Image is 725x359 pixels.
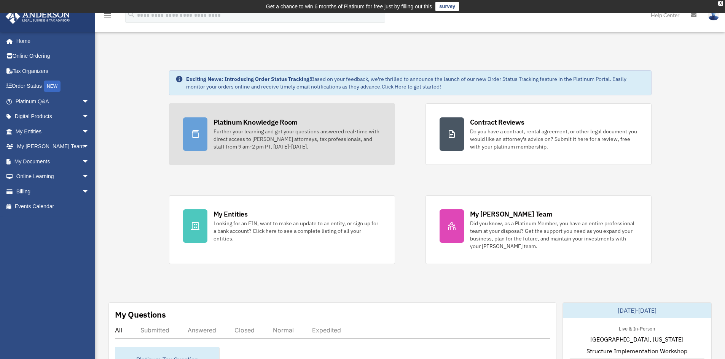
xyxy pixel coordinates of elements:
[266,2,432,11] div: Get a chance to win 6 months of Platinum for free just by filling out this
[273,326,294,334] div: Normal
[214,128,381,150] div: Further your learning and get your questions answered real-time with direct access to [PERSON_NAM...
[5,63,101,79] a: Tax Organizers
[718,1,723,6] div: close
[140,326,169,334] div: Submitted
[470,117,524,127] div: Contract Reviews
[5,33,97,49] a: Home
[82,169,97,185] span: arrow_drop_down
[186,75,645,90] div: Based on your feedback, we're thrilled to announce the launch of our new Order Status Tracking fe...
[82,139,97,155] span: arrow_drop_down
[5,109,101,124] a: Digital Productsarrow_drop_down
[214,220,381,242] div: Looking for an EIN, want to make an update to an entity, or sign up for a bank account? Click her...
[214,209,248,219] div: My Entities
[708,9,719,21] img: User Pic
[44,81,61,92] div: NEW
[470,220,637,250] div: Did you know, as a Platinum Member, you have an entire professional team at your disposal? Get th...
[103,11,112,20] i: menu
[5,94,101,109] a: Platinum Q&Aarrow_drop_down
[127,10,135,19] i: search
[188,326,216,334] div: Answered
[103,13,112,20] a: menu
[563,303,711,318] div: [DATE]-[DATE]
[5,79,101,94] a: Order StatusNEW
[382,83,441,90] a: Click Here to get started!
[425,103,652,165] a: Contract Reviews Do you have a contract, rental agreement, or other legal document you would like...
[169,195,395,264] a: My Entities Looking for an EIN, want to make an update to an entity, or sign up for a bank accoun...
[590,335,684,344] span: [GEOGRAPHIC_DATA], [US_STATE]
[82,94,97,109] span: arrow_drop_down
[82,124,97,139] span: arrow_drop_down
[82,154,97,169] span: arrow_drop_down
[115,309,166,320] div: My Questions
[115,326,122,334] div: All
[470,128,637,150] div: Do you have a contract, rental agreement, or other legal document you would like an attorney's ad...
[186,76,311,82] strong: Exciting News: Introducing Order Status Tracking!
[5,169,101,184] a: Online Learningarrow_drop_down
[5,154,101,169] a: My Documentsarrow_drop_down
[586,346,687,356] span: Structure Implementation Workshop
[5,184,101,199] a: Billingarrow_drop_down
[5,124,101,139] a: My Entitiesarrow_drop_down
[470,209,553,219] div: My [PERSON_NAME] Team
[425,195,652,264] a: My [PERSON_NAME] Team Did you know, as a Platinum Member, you have an entire professional team at...
[312,326,341,334] div: Expedited
[169,103,395,165] a: Platinum Knowledge Room Further your learning and get your questions answered real-time with dire...
[82,109,97,125] span: arrow_drop_down
[82,184,97,199] span: arrow_drop_down
[613,324,661,332] div: Live & In-Person
[435,2,459,11] a: survey
[5,49,101,64] a: Online Ordering
[234,326,255,334] div: Closed
[5,139,101,154] a: My [PERSON_NAME] Teamarrow_drop_down
[5,199,101,214] a: Events Calendar
[214,117,298,127] div: Platinum Knowledge Room
[3,9,72,24] img: Anderson Advisors Platinum Portal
